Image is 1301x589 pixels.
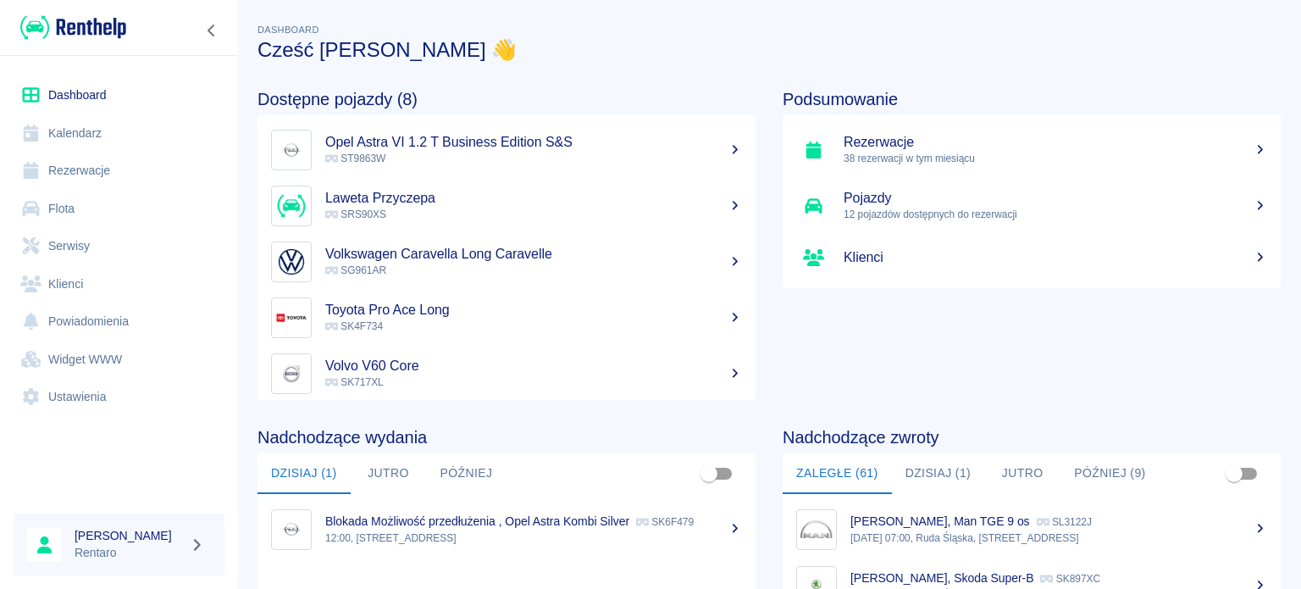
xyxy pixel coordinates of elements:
[1218,458,1250,490] span: Pokaż przypisane tylko do mnie
[14,152,224,190] a: Rezerwacje
[257,427,756,447] h4: Nadchodzące wydania
[257,178,756,234] a: ImageLaweta Przyczepa SRS90XS
[257,501,756,558] a: ImageBlokada Możliwość przedłużenia , Opel Astra Kombi Silver SK6F47912:00, [STREET_ADDRESS]
[257,453,351,494] button: Dzisiaj (1)
[14,341,224,379] a: Widget WWW
[693,458,725,490] span: Pokaż przypisane tylko do mnie
[1037,516,1092,528] p: SL3122J
[844,249,1267,266] h5: Klienci
[325,264,386,276] span: SG961AR
[783,501,1281,558] a: Image[PERSON_NAME], Man TGE 9 os SL3122J[DATE] 07:00, Ruda Śląska, [STREET_ADDRESS]
[75,544,183,562] p: Rentaro
[14,14,126,42] a: Renthelp logo
[257,25,319,35] span: Dashboard
[800,514,833,546] img: Image
[257,234,756,290] a: ImageVolkswagen Caravella Long Caravelle SG961AR
[257,290,756,346] a: ImageToyota Pro Ace Long SK4F734
[892,453,985,494] button: Dzisiaj (1)
[325,358,742,375] h5: Volvo V60 Core
[325,190,742,207] h5: Laweta Przyczepa
[325,514,629,528] p: Blokada Możliwość przedłużenia , Opel Astra Kombi Silver
[844,151,1267,166] p: 38 rezerwacji w tym miesiącu
[844,134,1267,151] h5: Rezerwacje
[325,302,742,319] h5: Toyota Pro Ace Long
[636,516,694,528] p: SK6F479
[20,14,126,42] img: Renthelp logo
[783,122,1281,178] a: Rezerwacje38 rezerwacji w tym miesiącu
[257,38,1281,62] h3: Cześć [PERSON_NAME] 👋
[325,153,385,164] span: ST9863W
[14,227,224,265] a: Serwisy
[275,190,307,222] img: Image
[275,246,307,278] img: Image
[325,208,386,220] span: SRS90XS
[325,134,742,151] h5: Opel Astra VI 1.2 T Business Edition S&S
[325,531,742,546] p: 12:00, [STREET_ADDRESS]
[75,527,183,544] h6: [PERSON_NAME]
[783,234,1281,281] a: Klienci
[14,190,224,228] a: Flota
[984,453,1060,494] button: Jutro
[844,207,1267,222] p: 12 pojazdów dostępnych do rezerwacji
[783,178,1281,234] a: Pojazdy12 pojazdów dostępnych do rezerwacji
[14,76,224,114] a: Dashboard
[14,303,224,341] a: Powiadomienia
[783,427,1281,447] h4: Nadchodzące zwroty
[257,89,756,109] h4: Dostępne pojazdy (8)
[351,453,427,494] button: Jutro
[325,246,742,263] h5: Volkswagen Caravella Long Caravelle
[325,376,384,388] span: SK717XL
[783,89,1281,109] h4: Podsumowanie
[14,114,224,153] a: Kalendarz
[257,346,756,402] a: ImageVolvo V60 Core SK717XL
[275,302,307,334] img: Image
[1060,453,1160,494] button: Później (9)
[1040,573,1100,585] p: SK897XC
[14,265,224,303] a: Klienci
[850,531,1267,546] p: [DATE] 07:00, Ruda Śląska, [STREET_ADDRESS]
[257,122,756,178] a: ImageOpel Astra VI 1.2 T Business Edition S&S ST9863W
[850,514,1030,528] p: [PERSON_NAME], Man TGE 9 os
[275,358,307,390] img: Image
[199,19,224,42] button: Zwiń nawigację
[14,378,224,416] a: Ustawienia
[325,320,383,332] span: SK4F734
[427,453,507,494] button: Później
[275,134,307,166] img: Image
[783,453,892,494] button: Zaległe (61)
[850,571,1033,585] p: [PERSON_NAME], Skoda Super-B
[275,514,307,546] img: Image
[844,190,1267,207] h5: Pojazdy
